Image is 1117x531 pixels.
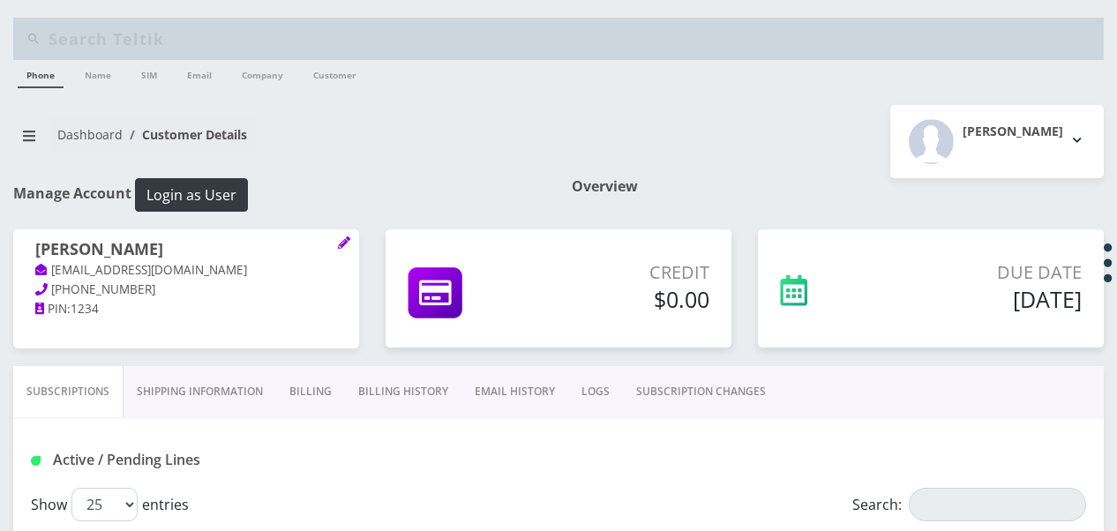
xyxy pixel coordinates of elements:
[461,366,568,417] a: EMAIL HISTORY
[623,366,779,417] a: SUBSCRIPTION CHANGES
[76,60,120,86] a: Name
[276,366,345,417] a: Billing
[124,366,276,417] a: Shipping Information
[178,60,221,86] a: Email
[51,281,155,297] span: [PHONE_NUMBER]
[304,60,365,86] a: Customer
[71,301,99,317] span: 1234
[131,183,248,203] a: Login as User
[123,125,247,144] li: Customer Details
[13,116,545,167] nav: breadcrumb
[963,124,1063,139] h2: [PERSON_NAME]
[852,488,1086,521] label: Search:
[233,60,292,86] a: Company
[13,366,124,417] a: Subscriptions
[345,366,461,417] a: Billing History
[57,126,123,143] a: Dashboard
[544,259,709,286] p: Credit
[889,286,1082,312] h5: [DATE]
[544,286,709,312] h5: $0.00
[35,301,71,318] a: PIN:
[35,262,247,280] a: [EMAIL_ADDRESS][DOMAIN_NAME]
[31,488,189,521] label: Show entries
[35,240,337,261] h1: [PERSON_NAME]
[18,60,64,88] a: Phone
[572,178,1104,195] h1: Overview
[890,105,1104,178] button: [PERSON_NAME]
[135,178,248,212] button: Login as User
[909,488,1086,521] input: Search:
[132,60,166,86] a: SIM
[889,259,1082,286] p: Due Date
[31,456,41,466] img: Active / Pending Lines
[568,366,623,417] a: LOGS
[31,452,365,468] h1: Active / Pending Lines
[49,22,1099,56] input: Search Teltik
[13,178,545,212] h1: Manage Account
[71,488,138,521] select: Showentries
